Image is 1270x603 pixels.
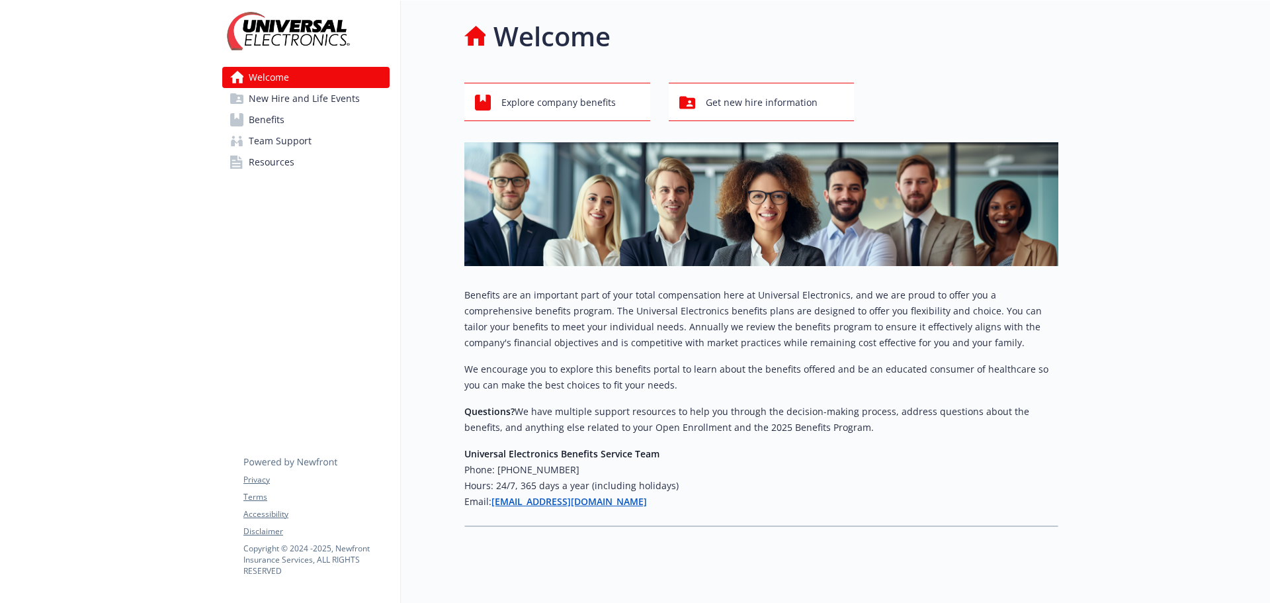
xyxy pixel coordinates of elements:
[464,405,515,418] strong: Questions?
[249,109,284,130] span: Benefits
[493,17,611,56] h1: Welcome
[464,287,1058,351] p: Benefits are an important part of your total compensation here at Universal Electronics, and we a...
[464,462,1058,478] h6: Phone: [PHONE_NUMBER]
[222,88,390,109] a: New Hire and Life Events
[243,543,389,577] p: Copyright © 2024 - 2025 , Newfront Insurance Services, ALL RIGHTS RESERVED
[243,474,389,486] a: Privacy
[491,495,647,508] a: [EMAIL_ADDRESS][DOMAIN_NAME]
[706,90,818,115] span: Get new hire information
[222,152,390,173] a: Resources
[222,67,390,88] a: Welcome
[243,508,389,520] a: Accessibility
[249,67,289,88] span: Welcome
[249,152,294,173] span: Resources
[222,130,390,152] a: Team Support
[464,447,659,460] strong: Universal Electronics Benefits Service Team
[243,526,389,537] a: Disclaimer
[249,88,360,109] span: New Hire and Life Events
[464,142,1058,266] img: overview page banner
[501,90,616,115] span: Explore company benefits
[464,361,1058,393] p: We encourage you to explore this benefits portal to learn about the benefits offered and be an ed...
[464,404,1058,436] p: We have multiple support resources to help you through the decision-making process, address quest...
[464,478,1058,494] h6: Hours: 24/7, 365 days a year (including holidays)​
[249,130,312,152] span: Team Support
[222,109,390,130] a: Benefits
[464,83,650,121] button: Explore company benefits
[243,491,389,503] a: Terms
[669,83,855,121] button: Get new hire information
[464,494,1058,510] h6: Email:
